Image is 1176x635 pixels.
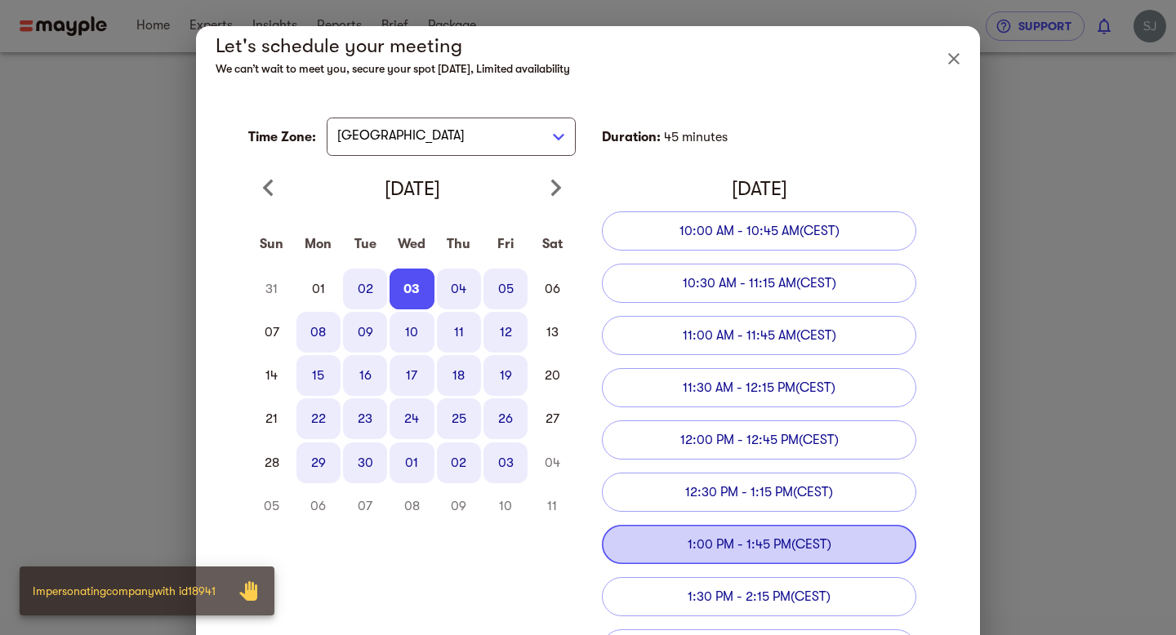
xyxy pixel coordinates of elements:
button: 15 [296,355,341,396]
button: 03 [390,269,434,309]
th: Sun [248,221,295,267]
button: 29 [296,442,341,483]
button: 05 [483,269,528,309]
th: Mon [295,221,341,267]
th: Tue [342,221,389,267]
th: Thu [435,221,482,267]
button: 10 [390,312,434,353]
button: 19 [483,355,528,396]
h2: [DATE] [287,179,537,198]
th: Wed [389,221,435,267]
button: 17 [390,355,434,396]
button: 02 [437,442,481,483]
span: 11:30 AM - 12:15 PM (CEST) [683,380,835,395]
button: 25 [437,398,481,439]
button: 03 [483,442,528,483]
button: Close [934,39,973,78]
h6: We can’t wait to meet you, secure your spot [DATE], Limited availability [216,59,934,78]
span: Impersonating company with id 18941 [33,584,216,597]
button: 11 [437,312,481,353]
th: Sat [529,221,576,267]
span: 10:00 AM - 10:45 AM (CEST) [679,224,840,238]
button: 23 [343,398,387,439]
strong: Duration : [602,130,661,144]
span: 11:00 AM - 11:45 AM (CEST) [683,328,836,343]
button: 12:30 PM - 1:15 PM(CEST) [602,473,916,512]
p: 45 minutes [602,127,728,147]
button: 12:00 PM - 12:45 PM(CEST) [602,420,916,460]
button: navigate to next month [537,169,576,208]
button: 04 [437,269,481,309]
span: 1:00 PM - 1:45 PM (CEST) [688,537,831,552]
button: 10:30 AM - 11:15 AM(CEST) [602,264,916,303]
button: 10:00 AM - 10:45 AM(CEST) [602,211,916,251]
h5: Let's schedule your meeting [216,33,934,59]
button: 09 [343,312,387,353]
button: 24 [390,398,434,439]
button: 1:30 PM - 2:15 PM(CEST) [602,577,916,616]
strong: Time Zone : [248,127,316,147]
button: 22 [296,398,341,439]
span: 12:30 PM - 1:15 PM (CEST) [685,485,833,500]
span: 12:00 PM - 12:45 PM (CEST) [680,433,839,447]
button: 02 [343,269,387,309]
button: Close [229,571,268,611]
button: 08 [296,312,341,353]
th: Fri [482,221,528,267]
button: 1:00 PM - 1:45 PM(CEST) [602,525,916,564]
button: Choose a timezone [327,118,576,156]
span: 10:30 AM - 11:15 AM (CEST) [683,276,836,291]
h3: [DATE] [602,179,916,198]
span: Stop Impersonation [229,571,268,611]
button: 16 [343,355,387,396]
button: 12 [483,312,528,353]
button: 11:30 AM - 12:15 PM(CEST) [602,368,916,407]
button: 11:00 AM - 11:45 AM(CEST) [602,316,916,355]
button: 30 [343,442,387,483]
button: 01 [390,442,434,483]
button: 26 [483,398,528,439]
span: 1:30 PM - 2:15 PM (CEST) [688,589,831,604]
button: 18 [437,355,481,396]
